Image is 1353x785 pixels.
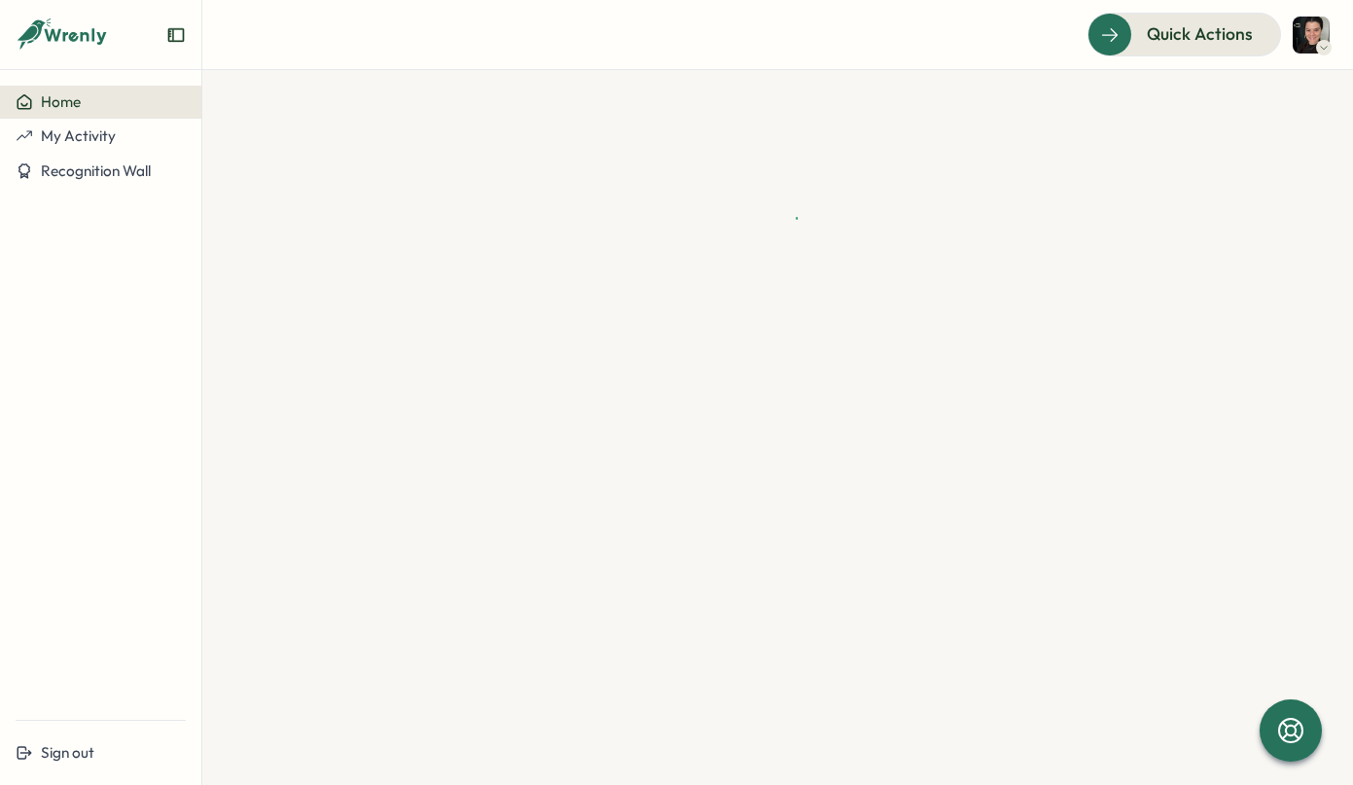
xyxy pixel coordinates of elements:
span: Rewards [41,196,99,214]
span: Quick Actions [1147,21,1253,47]
span: Recognition Wall [41,161,151,180]
span: One on Ones [41,229,125,247]
img: Rocky Fine [1293,17,1330,54]
span: My Activity [41,126,116,145]
span: Sign out [41,743,94,762]
span: Home [41,92,81,111]
button: Quick Actions [1087,13,1281,55]
button: Expand sidebar [166,25,186,45]
span: Goals [41,263,80,281]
